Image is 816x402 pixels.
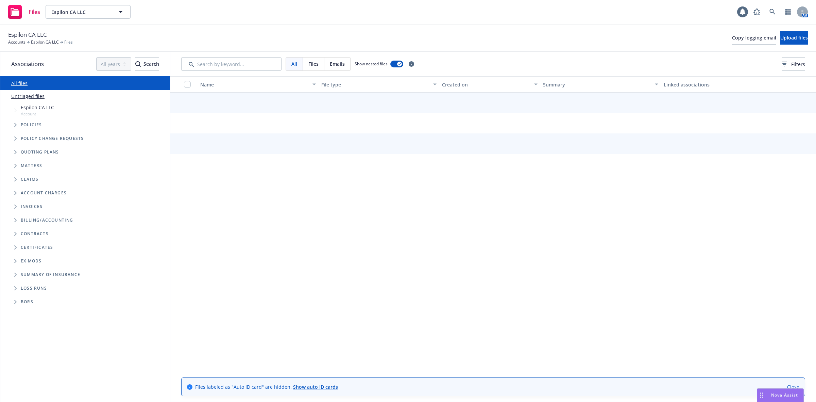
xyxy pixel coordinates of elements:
[21,136,84,141] span: Policy change requests
[543,81,651,88] div: Summary
[780,34,808,41] span: Upload files
[21,259,41,263] span: Ex Mods
[21,191,67,195] span: Account charges
[11,93,45,100] a: Untriaged files
[21,273,80,277] span: Summary of insurance
[21,205,43,209] span: Invoices
[781,5,795,19] a: Switch app
[8,30,47,39] span: Espilon CA LLC
[319,76,440,93] button: File type
[664,81,779,88] div: Linked associations
[21,150,59,154] span: Quoting plans
[11,60,44,68] span: Associations
[766,5,779,19] a: Search
[51,9,110,16] span: Espilon CA LLC
[21,164,42,168] span: Matters
[198,76,319,93] button: Name
[8,39,26,45] a: Accounts
[750,5,764,19] a: Report a Bug
[355,61,388,67] span: Show nested files
[135,58,159,70] div: Search
[21,286,47,290] span: Loss Runs
[21,232,49,236] span: Contracts
[442,81,530,88] div: Created on
[757,388,804,402] button: Nova Assist
[46,5,131,19] button: Espilon CA LLC
[439,76,540,93] button: Created on
[21,104,54,111] span: Espilon CA LLC
[195,383,338,390] span: Files labeled as "Auto ID card" are hidden.
[184,81,191,88] input: Select all
[771,392,798,398] span: Nova Assist
[31,39,59,45] a: Espilon CA LLC
[21,111,54,117] span: Account
[757,389,766,402] div: Drag to move
[21,300,33,304] span: BORs
[21,218,73,222] span: Billing/Accounting
[181,57,282,71] input: Search by keyword...
[782,57,805,71] button: Filters
[29,9,40,15] span: Files
[291,60,297,67] span: All
[21,245,53,250] span: Certificates
[21,177,38,181] span: Claims
[0,102,170,213] div: Tree Example
[0,213,170,309] div: Folder Tree Example
[200,81,308,88] div: Name
[732,34,776,41] span: Copy logging email
[64,39,73,45] span: Files
[791,61,805,68] span: Filters
[135,61,141,67] svg: Search
[135,57,159,71] button: SearchSearch
[780,31,808,45] button: Upload files
[11,80,28,86] a: All files
[732,31,776,45] button: Copy logging email
[330,60,345,67] span: Emails
[293,384,338,390] a: Show auto ID cards
[5,2,43,21] a: Files
[661,76,782,93] button: Linked associations
[308,60,319,67] span: Files
[21,123,42,127] span: Policies
[787,383,799,390] a: Close
[321,81,429,88] div: File type
[782,61,805,68] span: Filters
[540,76,661,93] button: Summary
